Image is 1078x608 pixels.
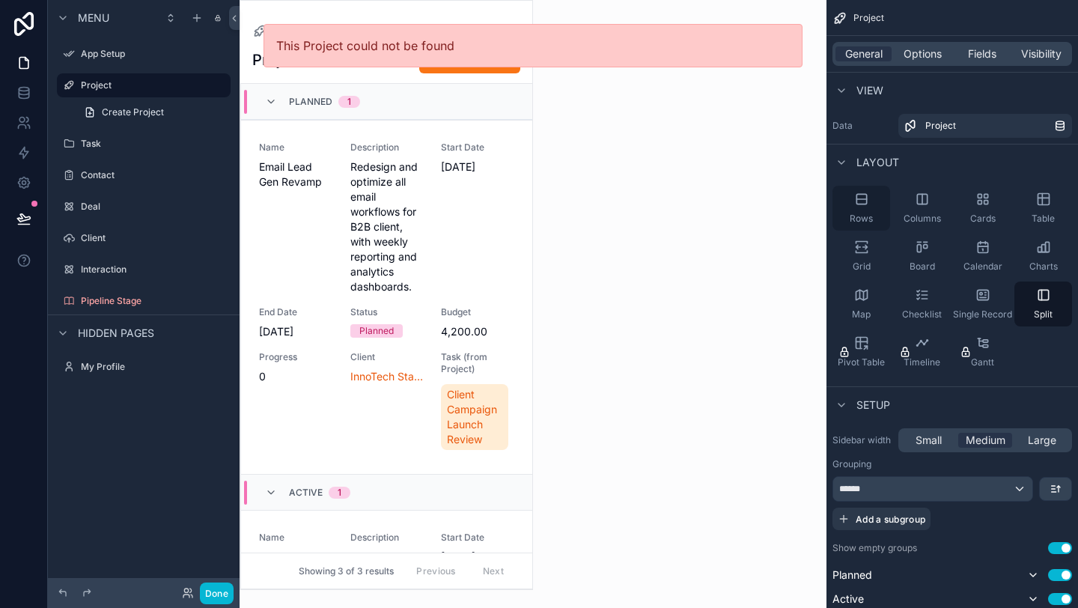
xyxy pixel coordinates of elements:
[57,163,231,187] a: Contact
[832,568,872,583] span: Planned
[1029,261,1058,273] span: Charts
[1028,433,1056,448] span: Large
[856,514,925,525] span: Add a subgroup
[916,433,942,448] span: Small
[57,355,231,379] a: My Profile
[953,308,1012,320] span: Single Record
[57,195,231,219] a: Deal
[1014,234,1072,279] button: Charts
[832,234,890,279] button: Grid
[970,213,996,225] span: Cards
[57,73,231,97] a: Project
[904,213,941,225] span: Columns
[81,169,228,181] label: Contact
[81,138,228,150] label: Task
[81,295,228,307] label: Pipeline Stage
[1021,46,1062,61] span: Visibility
[832,186,890,231] button: Rows
[856,398,890,413] span: Setup
[971,356,994,368] span: Gantt
[338,487,341,499] div: 1
[57,42,231,66] a: App Setup
[57,258,231,282] a: Interaction
[81,201,228,213] label: Deal
[902,308,942,320] span: Checklist
[954,282,1011,326] button: Single Record
[910,261,935,273] span: Board
[832,458,871,470] label: Grouping
[893,234,951,279] button: Board
[57,289,231,313] a: Pipeline Stage
[81,232,228,244] label: Client
[347,96,351,108] div: 1
[75,100,231,124] a: Create Project
[832,282,890,326] button: Map
[81,79,222,91] label: Project
[856,83,883,98] span: View
[832,508,931,530] button: Add a subgroup
[200,583,234,604] button: Done
[102,106,164,118] span: Create Project
[78,326,154,341] span: Hidden pages
[954,186,1011,231] button: Cards
[81,361,228,373] label: My Profile
[81,264,228,276] label: Interaction
[81,48,228,60] label: App Setup
[832,329,890,374] button: Pivot Table
[1034,308,1053,320] span: Split
[57,132,231,156] a: Task
[1032,213,1055,225] span: Table
[925,120,956,132] span: Project
[289,96,332,108] span: Planned
[893,186,951,231] button: Columns
[299,565,394,577] span: Showing 3 of 3 results
[898,114,1072,138] a: Project
[893,282,951,326] button: Checklist
[904,46,942,61] span: Options
[852,308,871,320] span: Map
[57,226,231,250] a: Client
[966,433,1005,448] span: Medium
[850,213,873,225] span: Rows
[904,356,940,368] span: Timeline
[954,234,1011,279] button: Calendar
[856,155,899,170] span: Layout
[954,329,1011,374] button: Gantt
[853,261,871,273] span: Grid
[853,12,884,24] span: Project
[289,487,323,499] span: Active
[832,120,892,132] label: Data
[963,261,1002,273] span: Calendar
[832,434,892,446] label: Sidebar width
[1014,282,1072,326] button: Split
[78,10,109,25] span: Menu
[968,46,996,61] span: Fields
[1014,186,1072,231] button: Table
[845,46,883,61] span: General
[832,542,917,554] label: Show empty groups
[838,356,885,368] span: Pivot Table
[893,329,951,374] button: Timeline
